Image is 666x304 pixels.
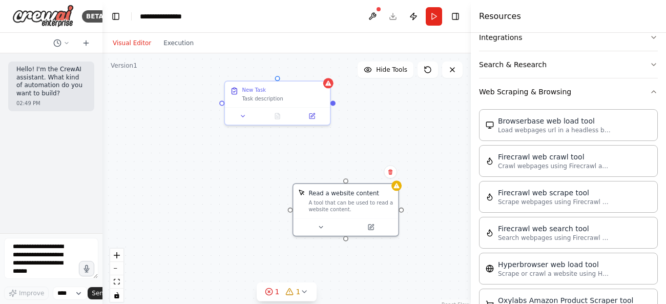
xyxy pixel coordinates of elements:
[110,262,123,275] button: zoom out
[16,66,86,97] p: Hello! I'm the CrewAI assistant. What kind of automation do you want to build?
[479,24,658,51] button: Integrations
[486,157,494,165] img: FirecrawlCrawlWebsiteTool
[308,189,379,198] div: Read a website content
[109,9,123,24] button: Hide left sidebar
[486,121,494,129] img: BrowserbaseLoadTool
[498,152,611,162] div: Firecrawl web crawl tool
[157,37,200,49] button: Execution
[242,87,266,93] div: New Task
[224,80,330,125] div: New TaskTask description
[19,289,44,297] span: Improve
[257,282,317,301] button: 11
[242,95,325,102] div: Task description
[293,183,399,236] div: ScrapeElementFromWebsiteToolRead a website contentA tool that can be used to read a website content.
[259,111,296,121] button: No output available
[12,5,74,28] img: Logo
[275,287,280,297] span: 1
[347,222,395,232] button: Open in side panel
[49,37,74,49] button: Switch to previous chat
[486,229,494,237] img: FirecrawlSearchTool
[498,162,611,170] p: Crawl webpages using Firecrawl and return the contents
[79,261,94,276] button: Click to speak your automation idea
[358,62,413,78] button: Hide Tools
[479,10,521,23] h4: Resources
[308,199,393,213] div: A tool that can be used to read a website content.
[111,62,137,70] div: Version 1
[298,189,305,196] img: ScrapeElementFromWebsiteTool
[82,10,108,23] div: BETA
[498,198,611,206] p: Scrape webpages using Firecrawl and return the contents
[498,270,611,278] p: Scrape or crawl a website using Hyperbrowser and return the contents in properly formatted markdo...
[110,249,123,302] div: React Flow controls
[498,224,611,234] div: Firecrawl web search tool
[486,265,494,273] img: HyperbrowserLoadTool
[110,249,123,262] button: zoom in
[479,51,658,78] button: Search & Research
[107,37,157,49] button: Visual Editor
[140,11,192,22] nav: breadcrumb
[110,275,123,289] button: fit view
[498,126,611,134] p: Load webpages url in a headless browser using Browserbase and return the contents
[4,287,49,300] button: Improve
[296,287,301,297] span: 1
[297,111,326,121] button: Open in side panel
[498,188,611,198] div: Firecrawl web scrape tool
[78,37,94,49] button: Start a new chat
[498,234,611,242] p: Search webpages using Firecrawl and return the results
[498,116,611,126] div: Browserbase web load tool
[110,289,123,302] button: toggle interactivity
[92,289,107,297] span: Send
[448,9,463,24] button: Hide right sidebar
[16,99,86,107] div: 02:49 PM
[384,165,397,178] button: Delete node
[486,193,494,201] img: FirecrawlScrapeWebsiteTool
[479,78,658,105] button: Web Scraping & Browsing
[88,287,119,299] button: Send
[376,66,407,74] span: Hide Tools
[498,259,611,270] div: Hyperbrowser web load tool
